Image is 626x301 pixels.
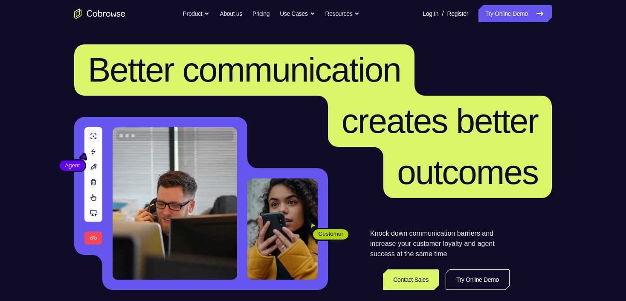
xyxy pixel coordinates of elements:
span: outcomes [397,153,538,191]
span: / [442,9,443,19]
span: creates better [342,102,538,140]
button: Use Cases [280,5,315,22]
img: A customer support agent talking on the phone [113,127,237,280]
span: Better communication [88,51,401,89]
a: Register [447,5,468,22]
a: Try Online Demo [478,5,552,22]
img: A customer holding their phone [247,178,318,280]
button: Product [183,5,210,22]
button: Resources [325,5,360,22]
a: Contact Sales [383,269,439,290]
a: Log In [423,5,438,22]
a: About us [220,5,242,22]
p: Knock down communication barriers and increase your customer loyalty and agent success at the sam... [370,228,510,259]
a: Try Online Demo [446,269,510,290]
a: Pricing [252,5,270,22]
a: Go to the home page [74,9,125,19]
